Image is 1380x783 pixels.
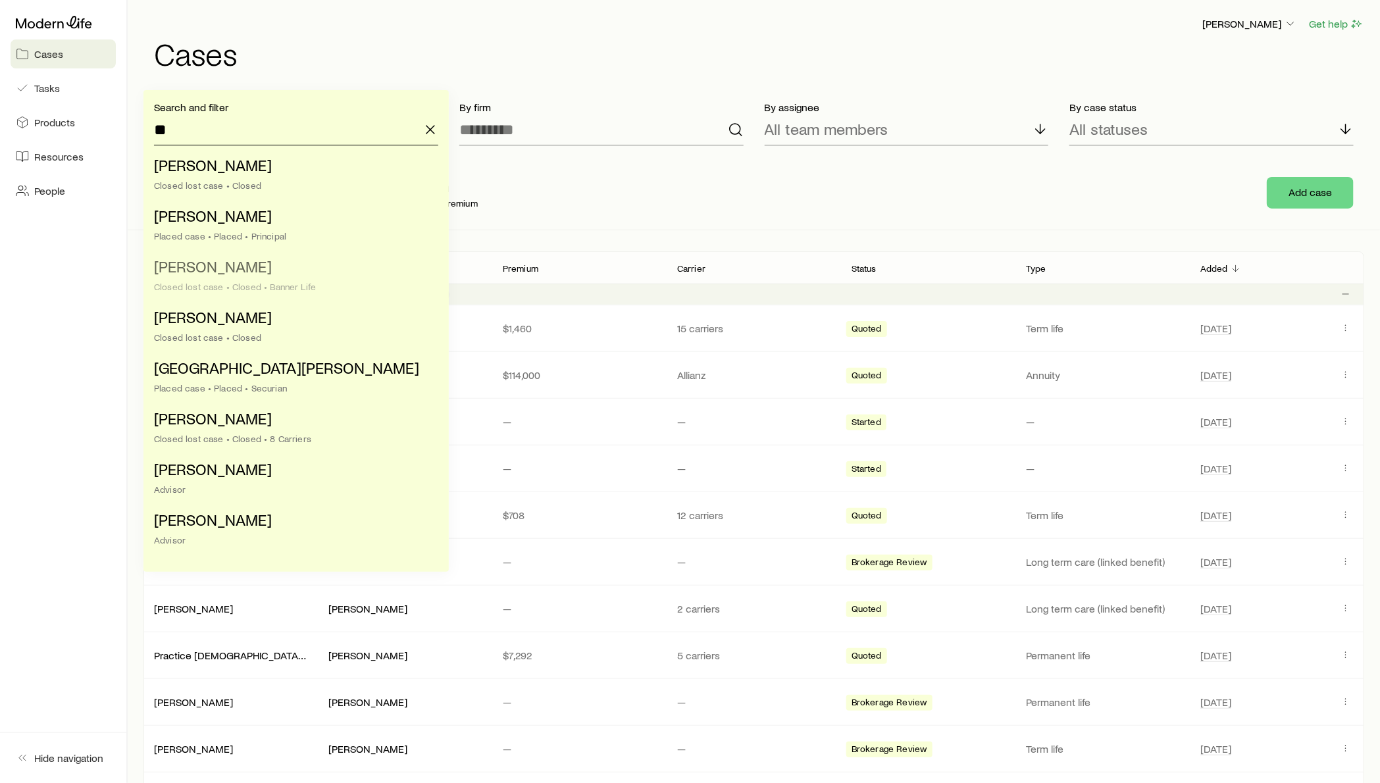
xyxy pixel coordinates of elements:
p: Long term care (linked benefit) [1026,602,1179,615]
p: Allianz [677,368,831,382]
span: [PERSON_NAME] [154,307,272,326]
a: [PERSON_NAME] [154,695,233,708]
p: All statuses [1069,120,1148,138]
button: [PERSON_NAME] [1202,16,1298,32]
p: — [677,462,831,475]
span: Quoted [852,510,882,524]
span: [DATE] [1200,555,1231,568]
li: Clark, Joshua [154,252,430,303]
p: By assignee [765,101,1049,114]
p: $1,460 [503,322,656,335]
span: [PERSON_NAME] [154,155,272,174]
span: [PERSON_NAME] [154,510,272,529]
p: — [677,415,831,428]
p: By case status [1069,101,1354,114]
span: Products [34,116,75,129]
div: [PERSON_NAME] [154,742,233,756]
button: Get help [1308,16,1364,32]
p: Long term care (linked benefit) [1026,555,1179,568]
p: Search and filter [154,101,438,114]
span: Brokerage Review [852,557,927,570]
div: Practice [DEMOGRAPHIC_DATA], [PERSON_NAME] [154,649,307,663]
p: — [503,742,656,755]
p: $114,000 [503,368,656,382]
span: Brokerage Review [852,744,927,757]
div: Closed lost case • Closed [154,332,430,343]
p: Term life [1026,742,1179,755]
p: All team members [765,120,888,138]
p: Carrier [677,263,705,274]
a: Tasks [11,74,116,103]
li: Joshua Peikon [154,505,430,556]
a: People [11,176,116,205]
p: Added [1200,263,1228,274]
p: Annuity [1026,368,1179,382]
p: — [677,742,831,755]
span: [PERSON_NAME] [154,206,272,225]
div: [PERSON_NAME] [328,602,407,616]
p: By firm [459,101,744,114]
span: [GEOGRAPHIC_DATA][PERSON_NAME] [154,358,419,377]
span: Cases [34,47,63,61]
div: Closed lost case • Closed [154,180,430,191]
span: [DATE] [1200,462,1231,475]
div: [PERSON_NAME] [328,742,407,756]
p: — [1026,462,1179,475]
a: Cases [11,39,116,68]
div: Closed lost case • Closed • 8 Carriers [154,434,430,444]
div: Advisor [154,535,430,545]
span: Started [852,463,881,477]
p: — [503,462,656,475]
a: Resources [11,142,116,171]
span: [PERSON_NAME] [154,409,272,428]
span: Hide navigation [34,751,103,765]
span: [DATE] [1200,695,1231,709]
span: [DATE] [1200,649,1231,662]
a: Products [11,108,116,137]
button: Add case [1267,177,1354,209]
span: [DATE] [1200,509,1231,522]
p: [PERSON_NAME] [1202,17,1297,30]
p: — [503,555,656,568]
p: — [677,695,831,709]
div: Closed lost case • Closed • Banner Life [154,282,430,292]
li: Joshua Fox [154,455,430,505]
span: Started [852,417,881,430]
div: [PERSON_NAME] [154,602,233,616]
p: $708 [503,509,656,522]
a: [PERSON_NAME] [154,602,233,615]
span: [DATE] [1200,742,1231,755]
p: Status [852,263,877,274]
p: Term life [1026,509,1179,522]
li: Rodriguez, Joshua [154,151,430,201]
p: — [503,602,656,615]
span: Brokerage Review [852,697,927,711]
p: Premium [503,263,538,274]
p: — [1026,415,1179,428]
li: Narva, Joshua [154,353,430,404]
div: [PERSON_NAME] [328,649,407,663]
p: 12 carriers [677,509,831,522]
span: [DATE] [1200,368,1231,382]
p: Term life [1026,322,1179,335]
span: Quoted [852,323,882,337]
div: [PERSON_NAME] [328,695,407,709]
li: H, Joshua [154,303,430,353]
p: Permanent life [1026,695,1179,709]
span: [PERSON_NAME] [154,257,272,276]
span: Quoted [852,603,882,617]
span: Quoted [852,650,882,664]
p: Permanent life [1026,649,1179,662]
p: — [503,415,656,428]
p: 15 carriers [677,322,831,335]
span: People [34,184,65,197]
span: Tasks [34,82,60,95]
p: — [503,695,656,709]
span: [DATE] [1200,415,1231,428]
span: Resources [34,150,84,163]
li: Wakely, Joshua [154,201,430,252]
div: Placed case • Placed • Principal [154,231,430,241]
p: 5 carriers [677,649,831,662]
li: Ouellette , Joshua [154,404,430,455]
span: [DATE] [1200,322,1231,335]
